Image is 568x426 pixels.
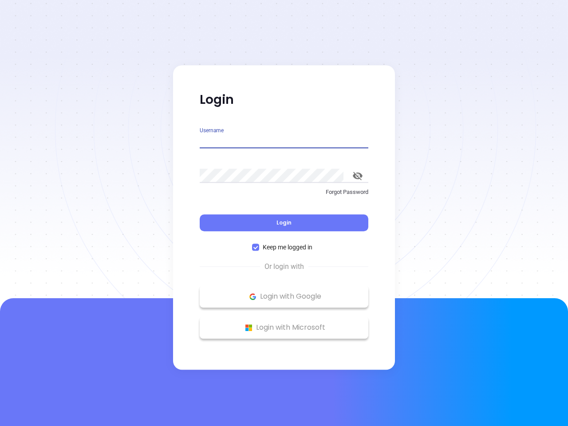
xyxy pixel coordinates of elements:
[200,128,224,133] label: Username
[200,214,368,231] button: Login
[276,219,292,226] span: Login
[200,316,368,339] button: Microsoft Logo Login with Microsoft
[200,188,368,197] p: Forgot Password
[204,321,364,334] p: Login with Microsoft
[204,290,364,303] p: Login with Google
[200,92,368,108] p: Login
[200,285,368,308] button: Google Logo Login with Google
[243,322,254,333] img: Microsoft Logo
[347,165,368,186] button: toggle password visibility
[259,242,316,252] span: Keep me logged in
[200,188,368,204] a: Forgot Password
[260,261,308,272] span: Or login with
[247,291,258,302] img: Google Logo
